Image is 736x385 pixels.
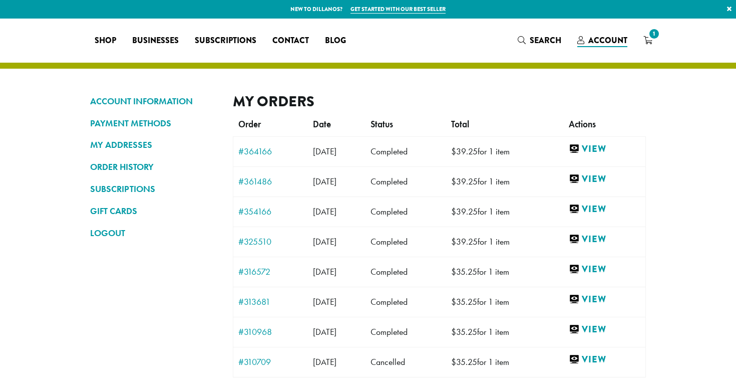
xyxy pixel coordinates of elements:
[446,287,564,317] td: for 1 item
[313,119,331,130] span: Date
[313,296,336,307] span: [DATE]
[313,326,336,337] span: [DATE]
[451,236,456,247] span: $
[132,35,179,47] span: Businesses
[365,136,446,166] td: Completed
[530,35,561,46] span: Search
[87,33,124,49] a: Shop
[569,173,640,185] a: View
[313,236,336,247] span: [DATE]
[90,115,218,132] a: PAYMENT METHODS
[588,35,627,46] span: Account
[569,353,640,366] a: View
[238,327,303,336] a: #310968
[365,347,446,377] td: Cancelled
[238,357,303,366] a: #310709
[90,93,218,110] a: ACCOUNT INFORMATION
[451,296,477,307] span: 35.25
[365,317,446,347] td: Completed
[313,146,336,157] span: [DATE]
[325,35,346,47] span: Blog
[313,206,336,217] span: [DATE]
[313,356,336,367] span: [DATE]
[365,227,446,257] td: Completed
[569,203,640,216] a: View
[238,237,303,246] a: #325510
[451,119,469,130] span: Total
[451,176,456,187] span: $
[451,356,456,367] span: $
[451,206,478,217] span: 39.25
[569,233,640,246] a: View
[233,93,646,110] h2: My Orders
[90,180,218,198] a: SUBSCRIPTIONS
[446,227,564,257] td: for 1 item
[451,146,478,157] span: 39.25
[569,263,640,276] a: View
[451,296,456,307] span: $
[569,143,640,155] a: View
[451,326,456,337] span: $
[451,356,477,367] span: 35.25
[313,176,336,187] span: [DATE]
[195,35,256,47] span: Subscriptions
[313,266,336,277] span: [DATE]
[451,206,456,217] span: $
[446,257,564,287] td: for 1 item
[365,197,446,227] td: Completed
[350,5,446,14] a: Get started with our best seller
[510,32,569,49] a: Search
[90,158,218,175] a: ORDER HISTORY
[95,35,116,47] span: Shop
[451,236,478,247] span: 39.25
[371,119,393,130] span: Status
[238,297,303,306] a: #313681
[451,266,477,277] span: 35.25
[446,347,564,377] td: for 1 item
[451,266,456,277] span: $
[90,203,218,220] a: GIFT CARDS
[451,176,478,187] span: 39.25
[238,119,261,130] span: Order
[238,147,303,156] a: #364166
[365,166,446,197] td: Completed
[446,197,564,227] td: for 1 item
[238,267,303,276] a: #316572
[446,136,564,166] td: for 1 item
[446,317,564,347] td: for 1 item
[238,207,303,216] a: #354166
[569,323,640,336] a: View
[446,166,564,197] td: for 1 item
[365,287,446,317] td: Completed
[272,35,309,47] span: Contact
[451,326,477,337] span: 35.25
[90,225,218,242] a: LOGOUT
[365,257,446,287] td: Completed
[90,136,218,153] a: MY ADDRESSES
[569,119,596,130] span: Actions
[451,146,456,157] span: $
[569,293,640,306] a: View
[647,27,661,41] span: 1
[238,177,303,186] a: #361486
